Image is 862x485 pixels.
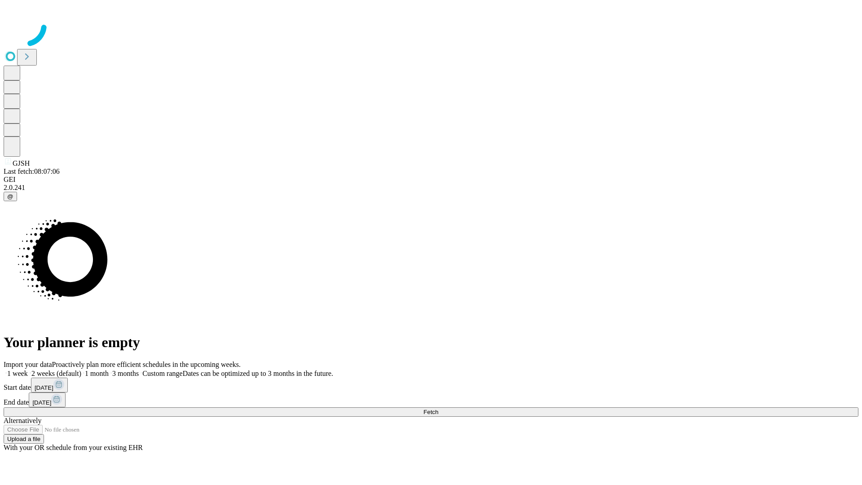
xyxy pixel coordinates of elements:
[85,370,109,377] span: 1 month
[52,361,241,368] span: Proactively plan more efficient schedules in the upcoming weeks.
[4,192,17,201] button: @
[183,370,333,377] span: Dates can be optimized up to 3 months in the future.
[7,193,13,200] span: @
[13,159,30,167] span: GJSH
[4,334,858,351] h1: Your planner is empty
[4,417,41,424] span: Alternatively
[4,378,858,392] div: Start date
[31,370,81,377] span: 2 weeks (default)
[29,392,66,407] button: [DATE]
[4,407,858,417] button: Fetch
[142,370,182,377] span: Custom range
[4,434,44,444] button: Upload a file
[423,409,438,415] span: Fetch
[7,370,28,377] span: 1 week
[4,444,143,451] span: With your OR schedule from your existing EHR
[35,384,53,391] span: [DATE]
[4,176,858,184] div: GEI
[4,392,858,407] div: End date
[112,370,139,377] span: 3 months
[31,378,68,392] button: [DATE]
[4,168,60,175] span: Last fetch: 08:07:06
[4,361,52,368] span: Import your data
[4,184,858,192] div: 2.0.241
[32,399,51,406] span: [DATE]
